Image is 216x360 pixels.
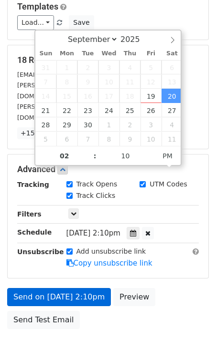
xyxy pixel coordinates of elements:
span: September 24, 2025 [98,103,119,117]
small: [EMAIL_ADDRESS][DOMAIN_NAME] [17,71,124,78]
span: September 27, 2025 [162,103,183,117]
strong: Filters [17,210,42,218]
span: August 31, 2025 [35,60,56,74]
span: September 25, 2025 [119,103,140,117]
label: Track Opens [76,179,118,189]
span: : [94,146,97,165]
span: October 5, 2025 [35,132,56,146]
span: September 26, 2025 [140,103,162,117]
span: Sat [162,51,183,57]
span: September 16, 2025 [77,89,98,103]
span: Wed [98,51,119,57]
a: Copy unsubscribe link [66,259,152,267]
span: October 6, 2025 [56,132,77,146]
strong: Tracking [17,181,49,188]
span: September 2, 2025 [77,60,98,74]
span: September 19, 2025 [140,89,162,103]
span: September 14, 2025 [35,89,56,103]
span: October 10, 2025 [140,132,162,146]
label: UTM Codes [150,179,187,189]
span: September 17, 2025 [98,89,119,103]
a: Load... [17,15,54,30]
iframe: Chat Widget [168,314,216,360]
span: September 8, 2025 [56,74,77,89]
span: October 3, 2025 [140,117,162,132]
span: September 22, 2025 [56,103,77,117]
span: September 12, 2025 [140,74,162,89]
input: Hour [35,146,94,165]
a: Templates [17,1,58,11]
span: October 4, 2025 [162,117,183,132]
span: Thu [119,51,140,57]
span: September 9, 2025 [77,74,98,89]
a: +15 more [17,127,57,139]
span: September 3, 2025 [98,60,119,74]
span: September 7, 2025 [35,74,56,89]
button: Save [69,15,94,30]
span: September 1, 2025 [56,60,77,74]
a: Preview [113,288,155,306]
span: October 2, 2025 [119,117,140,132]
h5: 18 Recipients [17,55,199,65]
span: September 13, 2025 [162,74,183,89]
span: September 11, 2025 [119,74,140,89]
span: October 1, 2025 [98,117,119,132]
span: Mon [56,51,77,57]
span: September 30, 2025 [77,117,98,132]
span: September 20, 2025 [162,89,183,103]
span: September 10, 2025 [98,74,119,89]
span: Click to toggle [154,146,181,165]
span: September 15, 2025 [56,89,77,103]
span: September 21, 2025 [35,103,56,117]
span: October 11, 2025 [162,132,183,146]
a: Send on [DATE] 2:10pm [7,288,111,306]
span: Tue [77,51,98,57]
span: September 4, 2025 [119,60,140,74]
span: October 8, 2025 [98,132,119,146]
a: Send Test Email [7,311,80,329]
span: September 5, 2025 [140,60,162,74]
span: September 18, 2025 [119,89,140,103]
span: Sun [35,51,56,57]
span: October 7, 2025 [77,132,98,146]
span: September 6, 2025 [162,60,183,74]
input: Minute [97,146,155,165]
span: September 28, 2025 [35,117,56,132]
span: September 23, 2025 [77,103,98,117]
strong: Unsubscribe [17,248,64,256]
h5: Advanced [17,164,199,175]
span: September 29, 2025 [56,117,77,132]
span: Fri [140,51,162,57]
input: Year [118,35,152,44]
label: Track Clicks [76,191,116,201]
span: October 9, 2025 [119,132,140,146]
label: Add unsubscribe link [76,247,146,257]
strong: Schedule [17,228,52,236]
small: [PERSON_NAME][EMAIL_ADDRESS][PERSON_NAME][DOMAIN_NAME] [17,103,174,121]
span: [DATE] 2:10pm [66,229,120,237]
small: [PERSON_NAME][EMAIL_ADDRESS][PERSON_NAME][DOMAIN_NAME] [17,82,174,100]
